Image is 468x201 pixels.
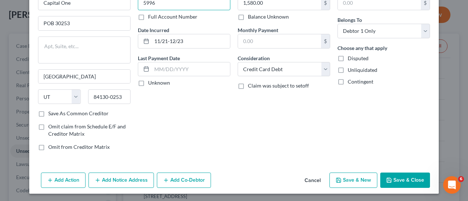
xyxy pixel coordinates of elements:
[157,173,211,188] button: Add Co-Debtor
[38,70,130,84] input: Enter city...
[88,173,154,188] button: Add Notice Address
[248,13,289,20] label: Balance Unknown
[48,110,109,117] label: Save As Common Creditor
[38,16,130,30] input: Enter address...
[299,173,327,188] button: Cancel
[329,173,377,188] button: Save & New
[337,17,362,23] span: Belongs To
[321,34,330,48] div: $
[348,55,369,61] span: Disputed
[238,34,321,48] input: 0.00
[48,144,110,150] span: Omit from Creditor Matrix
[380,173,430,188] button: Save & Close
[337,44,387,52] label: Choose any that apply
[458,176,464,182] span: 6
[248,82,309,89] span: Claim was subject to setoff
[152,62,230,76] input: MM/DD/YYYY
[48,123,126,137] span: Omit claim from Schedule E/F and Creditor Matrix
[41,173,86,188] button: Add Action
[238,54,270,62] label: Consideration
[348,67,377,73] span: Unliquidated
[88,89,131,104] input: Enter zip...
[138,54,180,62] label: Last Payment Date
[138,26,169,34] label: Date Incurred
[152,34,230,48] input: MM/DD/YYYY
[348,78,373,85] span: Contingent
[148,79,170,86] label: Unknown
[443,176,461,194] iframe: Intercom live chat
[238,26,278,34] label: Monthly Payment
[148,13,197,20] label: Full Account Number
